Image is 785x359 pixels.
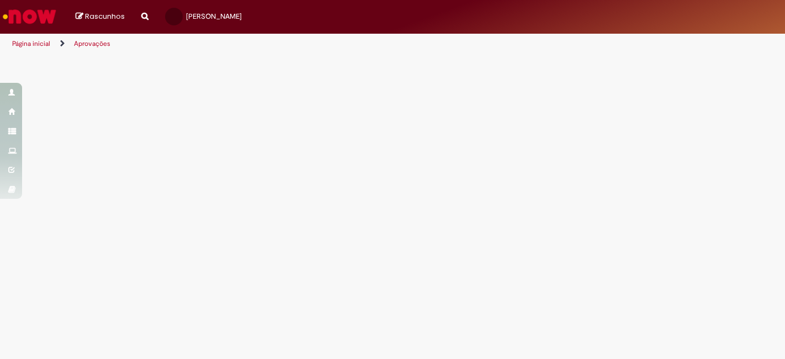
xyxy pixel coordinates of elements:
ul: Trilhas de página [8,34,515,54]
a: Rascunhos [76,12,125,22]
img: ServiceNow [1,6,58,28]
a: Página inicial [12,39,50,48]
span: Rascunhos [85,11,125,22]
span: [PERSON_NAME] [186,12,242,21]
a: Aprovações [74,39,110,48]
